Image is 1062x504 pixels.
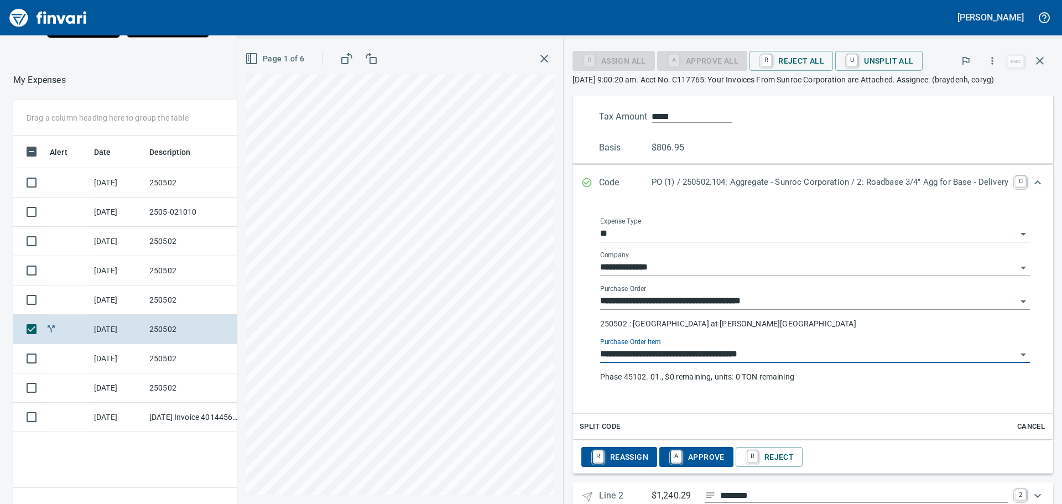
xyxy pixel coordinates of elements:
button: Open [1016,260,1031,276]
span: Split Code [580,420,621,433]
td: 250502 [145,344,244,373]
span: Approve [668,448,725,466]
span: Description [149,146,191,159]
div: Expand [572,32,1053,164]
td: 250502 [145,256,244,285]
button: Cancel [1013,418,1049,435]
p: Code [599,176,652,190]
span: Alert [50,146,67,159]
p: Phase 45102. 01., $0 remaining, units: 0 TON remaining [600,371,1030,382]
img: Finvari [7,4,90,31]
button: Split Code [577,418,623,435]
span: Description [149,146,205,159]
a: R [593,450,603,463]
td: 250502 [145,227,244,256]
td: 2505-021010 [145,198,244,227]
a: R [761,54,772,66]
a: U [847,54,857,66]
div: Purchase Order Item required [657,55,747,65]
td: [DATE] [90,227,145,256]
p: Tax Amount [599,110,652,123]
label: Purchase Order Item [600,339,660,345]
button: RReassign [581,447,657,467]
a: R [747,450,758,463]
button: AApprove [659,447,733,467]
button: Open [1016,226,1031,242]
p: Basis [599,141,652,154]
p: PO (1) / 250502.104: Aggregate - Sunroc Corporation / 2: Roadbase 3/4" Agg for Base - Delivery [652,176,1008,189]
nav: breadcrumb [13,74,66,87]
td: 250502 [145,315,244,344]
span: Reject All [758,51,824,70]
td: 250502 [145,373,244,403]
td: [DATE] [90,403,145,432]
button: RReject All [749,51,833,71]
div: Expand [572,201,1053,440]
button: More [980,49,1004,73]
td: [DATE] [90,373,145,403]
a: C [1015,176,1026,187]
button: Open [1016,347,1031,362]
button: Page 1 of 6 [243,49,309,69]
td: [DATE] [90,198,145,227]
span: Unsplit All [844,51,913,70]
div: Expand [572,165,1053,201]
span: Page 1 of 6 [247,52,304,66]
p: 250502.: [GEOGRAPHIC_DATA] at [PERSON_NAME][GEOGRAPHIC_DATA] [600,318,1030,329]
td: [DATE] Invoice 401445699 from Xylem Dewatering Solutions Inc (1-11136) [145,403,244,432]
button: Flag [954,49,978,73]
td: [DATE] [90,168,145,198]
button: [PERSON_NAME] [955,9,1027,26]
span: Close invoice [1004,48,1053,74]
span: Cancel [1016,420,1046,433]
span: Reject [745,448,794,466]
a: 2 [1015,489,1026,500]
td: 250502 [145,285,244,315]
label: Expense Type [600,218,641,225]
span: Date [94,146,126,159]
a: A [671,450,681,463]
td: 250502 [145,168,244,198]
td: [DATE] [90,315,145,344]
div: Assign All [572,55,655,65]
label: Company [600,252,629,258]
p: My Expenses [13,74,66,87]
button: RReject [736,447,803,467]
button: UUnsplit All [835,51,922,71]
label: Purchase Order [600,285,646,292]
h5: [PERSON_NAME] [957,12,1024,23]
td: [DATE] [90,285,145,315]
span: Split transaction [45,325,57,332]
p: [DATE] 9:00:20 am. Acct No. C117765: Your Invoices From Sunroc Corporation are Attached. Assignee... [572,74,1053,85]
span: Date [94,146,111,159]
button: Open [1016,294,1031,309]
p: $806.95 [652,141,704,154]
div: Expand [572,440,1053,474]
td: [DATE] [90,344,145,373]
span: Alert [50,146,82,159]
p: $1,240.29 [652,489,696,503]
p: Drag a column heading here to group the table [27,112,189,123]
td: [DATE] [90,256,145,285]
a: esc [1007,55,1024,67]
span: Reassign [590,448,648,466]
